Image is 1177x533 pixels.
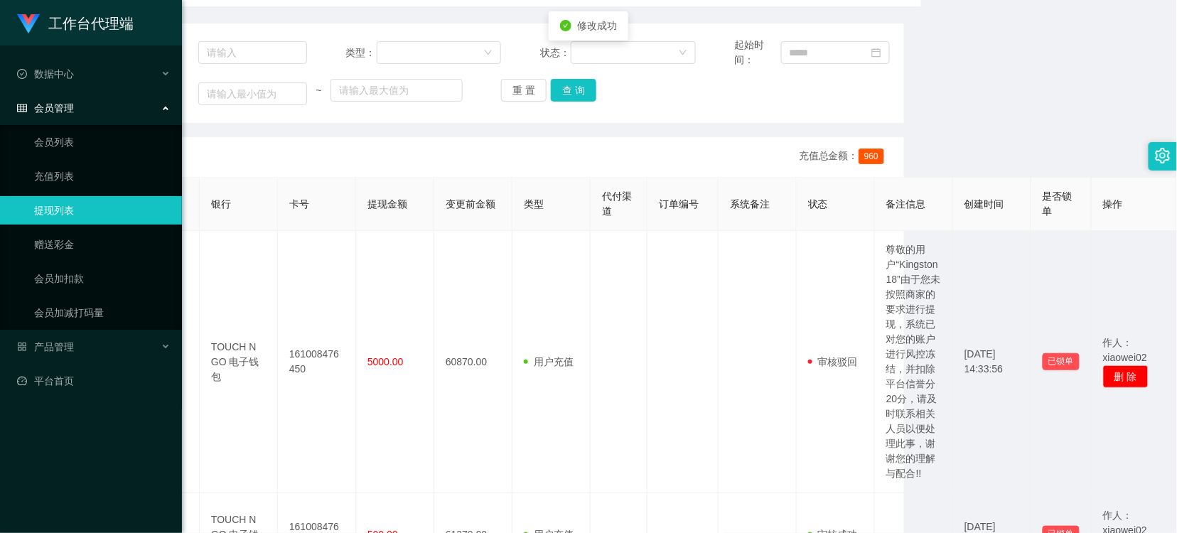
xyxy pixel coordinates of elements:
td: 尊敬的用户“Kingston18”由于您未按照商家的要求进行提现，系统已对您的账户进行风控冻结，并扣除平台信誉分20分，请及时联系相关人员以便处理此事，谢谢您的理解与配合!! [875,231,953,493]
font: 审核驳回 [818,356,858,367]
i: 图标： 向下 [679,48,687,58]
button: 已锁单 [1043,353,1080,370]
font: 会员管理 [34,102,74,114]
span: 作人：xiaowei02 [1103,337,1147,363]
font: 产品管理 [34,341,74,352]
a: 提现列表 [34,196,171,225]
input: 请输入最小值为 [198,82,307,105]
i: 图标： 设置 [1155,148,1171,163]
a: 图标： 仪表板平台首页 [17,367,171,395]
a: 会员加扣款 [34,264,171,293]
td: 161008476450 [278,231,356,493]
font: 用户充值 [534,356,574,367]
input: 请输入最大值为 [330,79,462,102]
i: 图标：check-circle [560,20,571,31]
span: 是否锁单 [1043,190,1073,217]
h1: 工作台代理端 [48,1,134,46]
a: 赠送彩金 [34,230,171,259]
span: ~ [307,83,330,98]
font: 充值总金额： [799,150,859,161]
i: 图标： table [17,103,27,113]
span: 操作 [1103,198,1123,210]
a: 充值列表 [34,162,171,190]
button: 删 除 [1103,365,1149,388]
button: 查 询 [551,79,596,102]
a: 会员加减打码量 [34,298,171,327]
span: 创建时间 [964,198,1004,210]
span: 订单编号 [659,198,699,210]
span: 类型： [346,45,377,60]
button: 重 置 [501,79,547,102]
i: 图标： 向下 [484,48,493,58]
span: 提现金额 [367,198,407,210]
span: 960 [859,149,884,164]
span: 状态 [808,198,828,210]
a: 会员列表 [34,128,171,156]
span: 变更前金额 [446,198,495,210]
span: 状态： [540,45,571,60]
span: 5000.00 [367,356,404,367]
span: 银行 [211,198,231,210]
span: 卡号 [289,198,309,210]
a: 工作台代理端 [17,17,134,28]
font: 数据中心 [34,68,74,80]
img: logo.9652507e.png [17,14,40,34]
i: 图标： AppStore-O [17,342,27,352]
span: 类型 [524,198,544,210]
td: [DATE] 14:33:56 [953,231,1031,493]
span: 系统备注 [730,198,770,210]
i: 图标： 日历 [871,48,881,58]
td: 60870.00 [434,231,512,493]
span: 起始时间： [734,38,780,68]
span: 修改成功 [577,20,617,31]
input: 请输入 [198,41,307,64]
span: 备注信息 [886,198,926,210]
td: TOUCH N GO 电子钱包 [200,231,278,493]
i: 图标： check-circle-o [17,69,27,79]
span: 代付渠道 [602,190,632,217]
